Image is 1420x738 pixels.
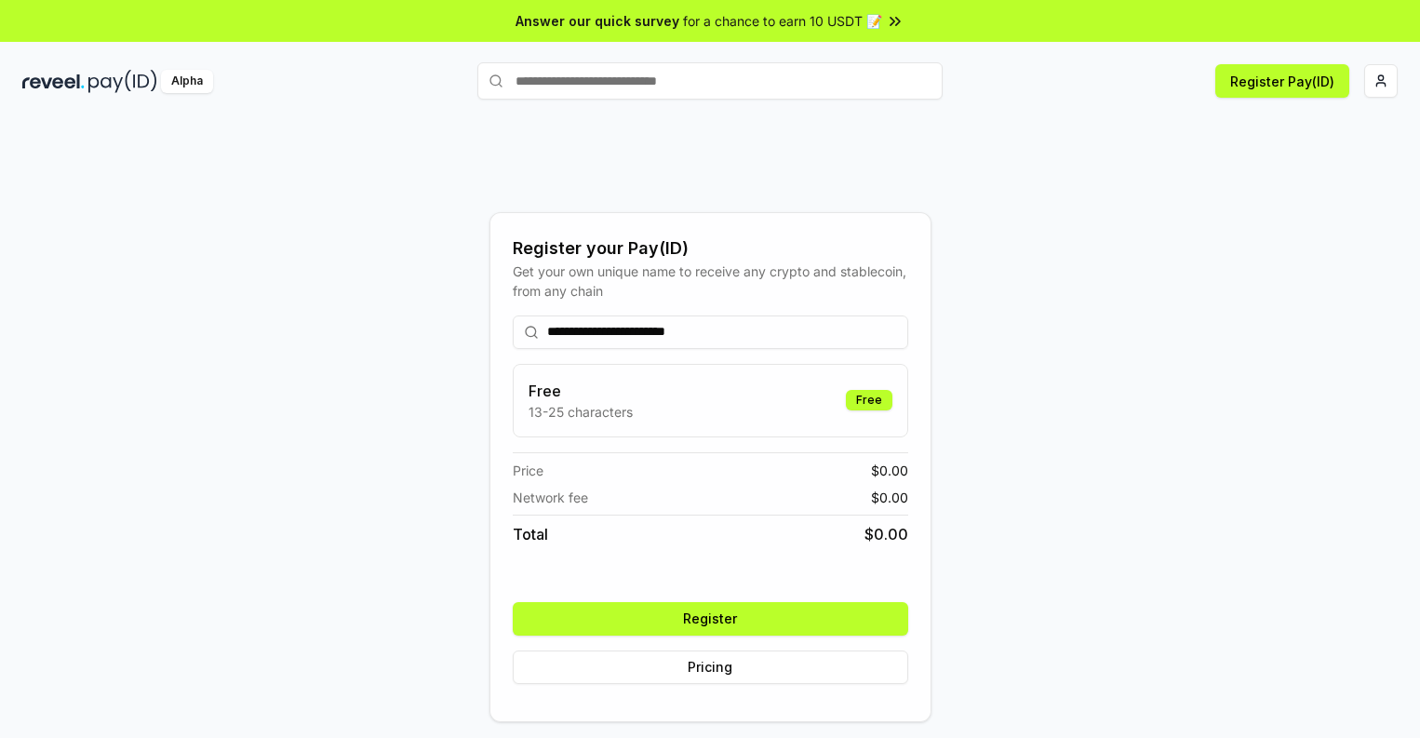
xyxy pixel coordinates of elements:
[529,380,633,402] h3: Free
[516,11,679,31] span: Answer our quick survey
[513,602,908,636] button: Register
[88,70,157,93] img: pay_id
[513,651,908,684] button: Pricing
[529,402,633,422] p: 13-25 characters
[871,461,908,480] span: $ 0.00
[513,235,908,262] div: Register your Pay(ID)
[22,70,85,93] img: reveel_dark
[846,390,892,410] div: Free
[683,11,882,31] span: for a chance to earn 10 USDT 📝
[513,461,543,480] span: Price
[513,262,908,301] div: Get your own unique name to receive any crypto and stablecoin, from any chain
[513,523,548,545] span: Total
[864,523,908,545] span: $ 0.00
[161,70,213,93] div: Alpha
[871,488,908,507] span: $ 0.00
[513,488,588,507] span: Network fee
[1215,64,1349,98] button: Register Pay(ID)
